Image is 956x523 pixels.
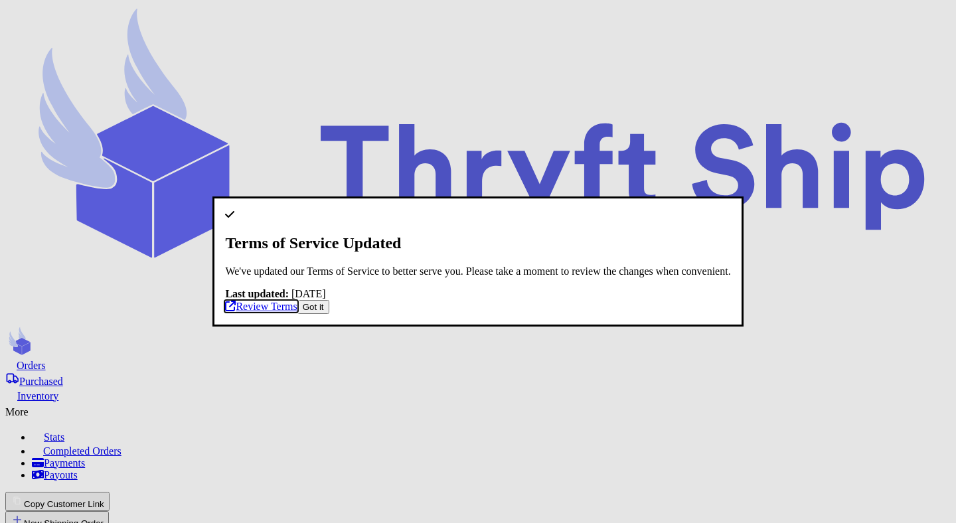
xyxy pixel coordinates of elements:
[225,301,297,312] a: Review Terms
[225,265,730,277] p: We've updated our Terms of Service to better serve you. Please take a moment to review the change...
[225,288,730,300] div: [DATE]
[225,288,289,299] strong: Last updated:
[297,300,329,314] button: Got it
[225,234,730,252] h2: Terms of Service Updated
